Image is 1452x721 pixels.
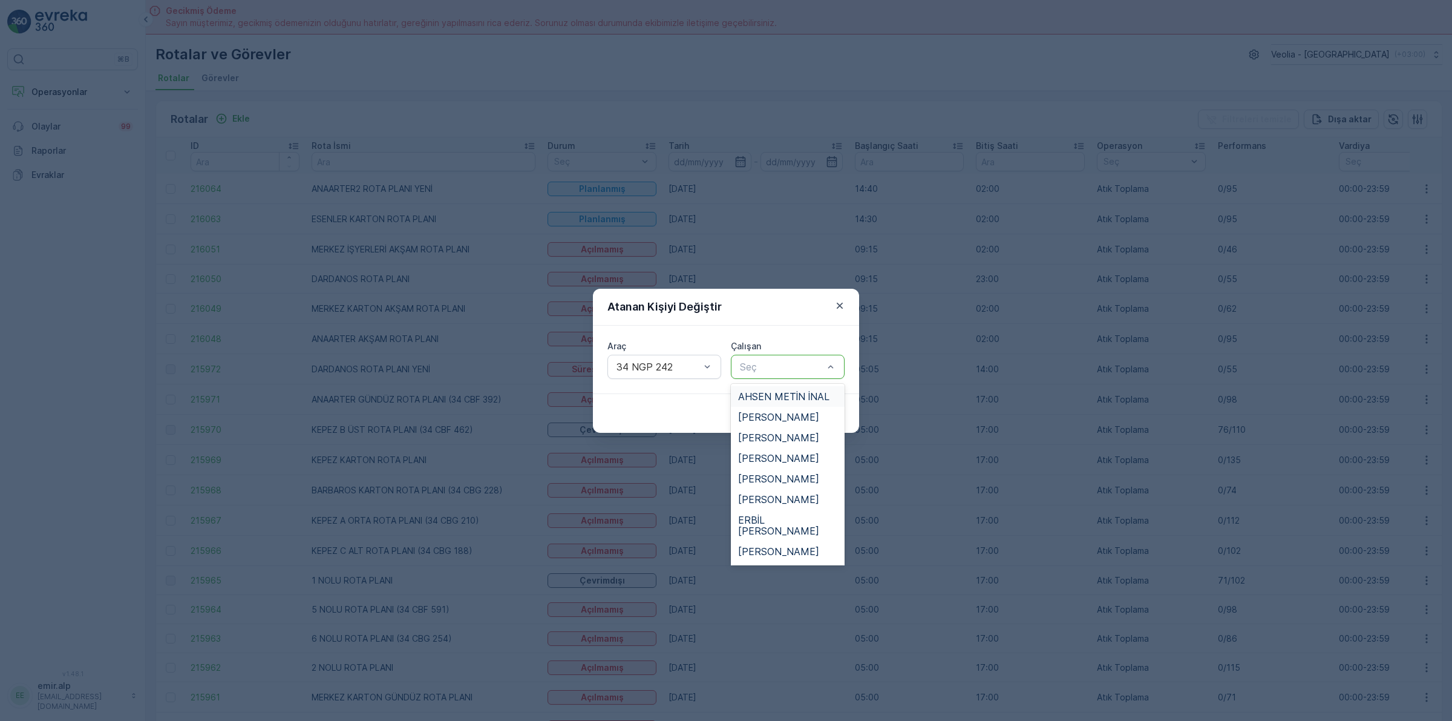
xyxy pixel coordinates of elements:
p: Seç [740,360,823,374]
span: ERBİL [PERSON_NAME] [738,515,837,536]
label: Araç [607,341,626,351]
span: [PERSON_NAME] [738,432,819,443]
span: [PERSON_NAME] [738,546,819,557]
span: AHSEN METİN İNAL [738,391,829,402]
span: [PERSON_NAME] [738,412,819,423]
label: Çalışan [731,341,761,351]
span: [PERSON_NAME] [738,473,819,484]
p: Atanan Kişiyi Değiştir [607,298,722,315]
span: [PERSON_NAME] [738,494,819,505]
span: [PERSON_NAME] [738,453,819,464]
